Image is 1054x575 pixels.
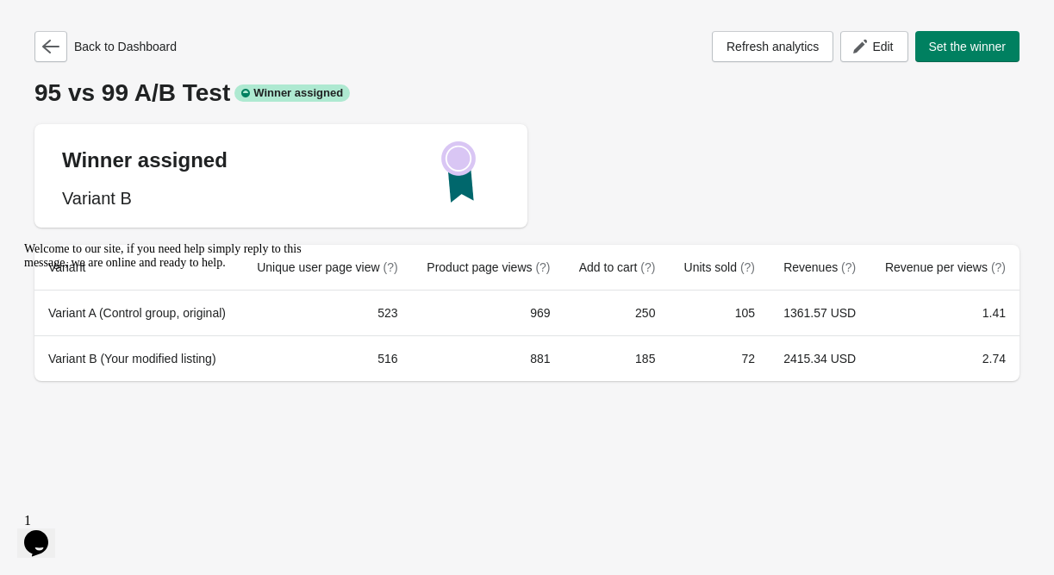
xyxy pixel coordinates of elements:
[579,260,656,274] span: Add to cart
[234,84,350,102] div: Winner assigned
[841,260,856,274] span: (?)
[840,31,907,62] button: Edit
[7,7,284,34] span: Welcome to our site, if you need help simply reply to this message, we are online and ready to help.
[17,235,327,497] iframe: chat widget
[384,260,398,274] span: (?)
[684,260,755,274] span: Units sold
[669,335,769,381] td: 72
[427,260,550,274] span: Product page views
[991,260,1006,274] span: (?)
[412,291,564,335] td: 969
[929,40,1007,53] span: Set the winner
[564,335,670,381] td: 185
[34,79,1020,107] div: 95 vs 99 A/B Test
[769,291,870,335] td: 1361.57 USD
[769,335,870,381] td: 2415.34 USD
[257,260,397,274] span: Unique user page view
[915,31,1020,62] button: Set the winner
[34,31,177,62] div: Back to Dashboard
[62,148,228,172] strong: Winner assigned
[62,189,132,208] span: Variant B
[885,260,1006,274] span: Revenue per views
[535,260,550,274] span: (?)
[712,31,833,62] button: Refresh analytics
[740,260,755,274] span: (?)
[669,291,769,335] td: 105
[640,260,655,274] span: (?)
[872,40,893,53] span: Edit
[727,40,819,53] span: Refresh analytics
[870,335,1020,381] td: 2.74
[564,291,670,335] td: 250
[412,335,564,381] td: 881
[7,7,317,34] div: Welcome to our site, if you need help simply reply to this message, we are online and ready to help.
[870,291,1020,335] td: 1.41
[441,141,476,203] img: Winner
[783,260,856,274] span: Revenues
[17,506,72,558] iframe: chat widget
